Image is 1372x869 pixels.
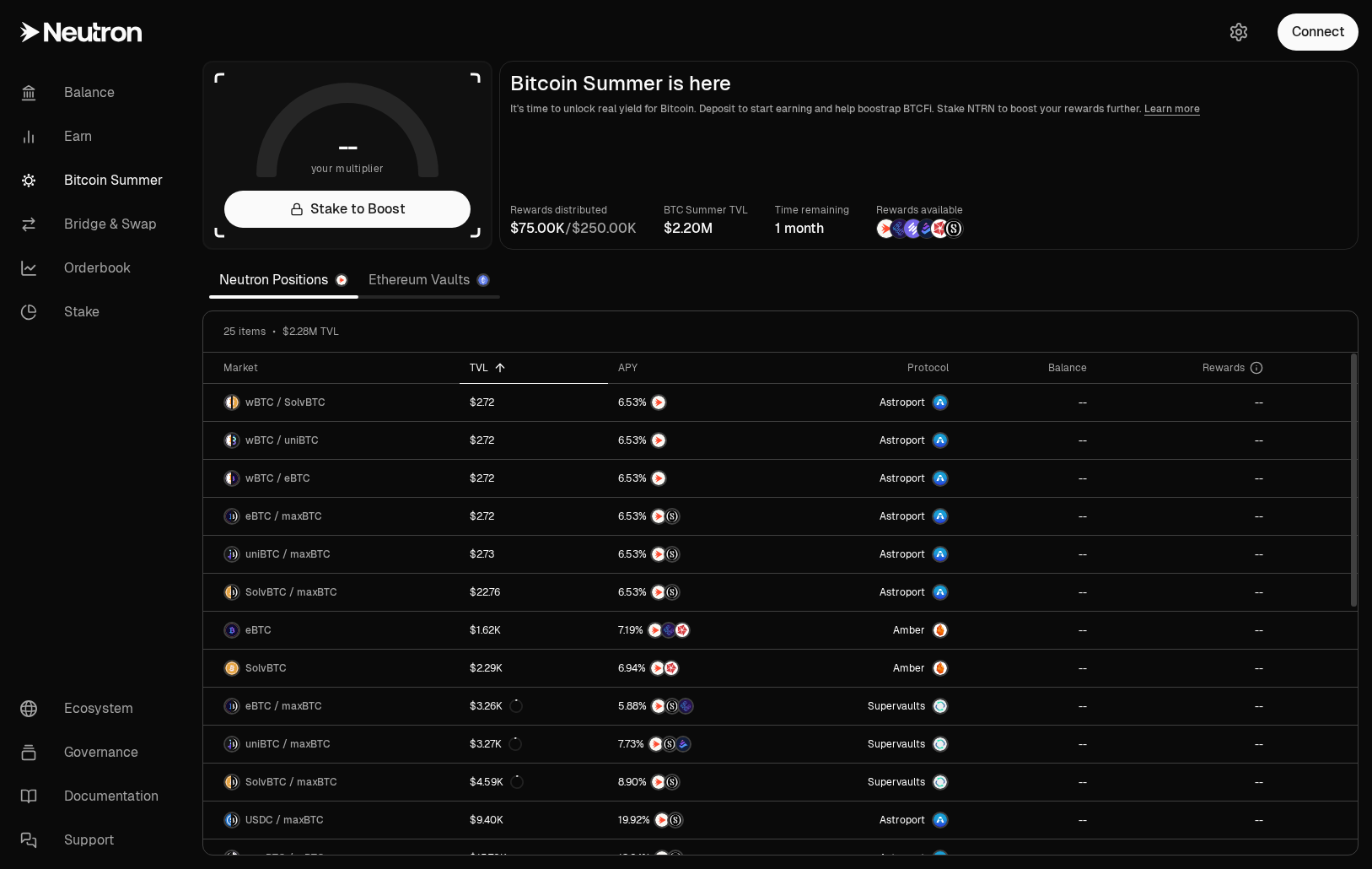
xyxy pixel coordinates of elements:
[868,737,925,751] span: Supervaults
[225,661,239,675] img: SolvBTC Logo
[203,650,460,687] a: SolvBTC LogoSolvBTC
[1097,688,1274,725] a: --
[890,219,909,238] img: EtherFi Points
[655,813,669,827] img: NTRN
[233,510,239,523] img: maxBTC Logo
[245,510,322,523] span: eBTC / maxBTC
[1097,422,1274,459] a: --
[203,384,460,421] a: wBTC LogoSolvBTC LogowBTC / SolvBTC
[470,361,598,375] div: TVL
[779,384,959,421] a: Astroport
[225,775,231,789] img: SolvBTC Logo
[233,472,239,485] img: eBTC Logo
[460,764,608,801] a: $4.59K
[665,510,679,523] img: Structured Points
[618,660,769,677] button: NTRNMars Fragments
[203,460,460,497] a: wBTC LogoeBTC LogowBTC / eBTC
[779,498,959,535] a: Astroport
[460,498,608,535] a: $2.72
[245,472,310,485] span: wBTC / eBTC
[779,650,959,687] a: AmberAmber
[665,548,679,561] img: Structured Points
[225,548,231,561] img: uniBTC Logo
[675,623,689,637] img: Mars Fragments
[618,584,769,601] button: NTRNStructured Points
[1097,460,1274,497] a: --
[618,470,769,487] button: NTRN
[618,361,769,375] div: APY
[1097,384,1274,421] a: --
[779,764,959,801] a: SupervaultsSupervaults
[608,574,779,611] a: NTRNStructured Points
[245,851,325,865] span: maxBTC / wBTC
[959,612,1097,649] a: --
[7,71,182,115] a: Balance
[893,623,925,637] span: Amber
[608,460,779,497] a: NTRN
[245,434,319,447] span: wBTC / uniBTC
[679,699,692,713] img: EtherFi Points
[7,818,182,862] a: Support
[338,133,358,160] h1: --
[1144,102,1200,116] a: Learn more
[618,850,769,866] button: NTRNStructured Points
[460,612,608,649] a: $1.62K
[470,510,494,523] div: $2.72
[876,202,964,219] p: Rewards available
[880,472,925,485] span: Astroport
[789,361,949,375] div: Protocol
[225,472,231,485] img: wBTC Logo
[652,775,665,789] img: NTRN
[311,160,385,177] span: your multiplier
[470,813,503,827] div: $9.40K
[7,775,182,818] a: Documentation
[203,802,460,839] a: USDC LogomaxBTC LogoUSDC / maxBTC
[779,612,959,649] a: AmberAmber
[510,219,637,239] div: /
[510,202,637,219] p: Rewards distributed
[608,498,779,535] a: NTRNStructured Points
[460,536,608,573] a: $2.73
[233,775,239,789] img: maxBTC Logo
[969,361,1087,375] div: Balance
[652,472,665,485] img: NTRN
[608,688,779,725] a: NTRNStructured PointsEtherFi Points
[1097,802,1274,839] a: --
[959,536,1097,573] a: --
[203,612,460,649] a: eBTC LogoeBTC
[233,586,239,599] img: maxBTC Logo
[223,361,449,375] div: Market
[664,661,678,675] img: Mars Fragments
[779,460,959,497] a: Astroport
[233,813,239,827] img: maxBTC Logo
[203,764,460,801] a: SolvBTC LogomaxBTC LogoSolvBTC / maxBTC
[775,219,849,239] div: 1 month
[233,434,239,447] img: uniBTC Logo
[233,737,239,751] img: maxBTC Logo
[225,510,231,523] img: eBTC Logo
[608,764,779,801] a: NTRNStructured Points
[460,384,608,421] a: $2.72
[959,802,1097,839] a: --
[245,548,331,561] span: uniBTC / maxBTC
[959,422,1097,459] a: --
[460,802,608,839] a: $9.40K
[779,422,959,459] a: Astroport
[880,396,925,409] span: Astroport
[652,510,665,523] img: NTRN
[470,699,523,713] div: $3.26K
[663,737,676,751] img: Structured Points
[470,586,500,599] div: $22.76
[779,726,959,763] a: SupervaultsSupervaults
[868,699,925,713] span: Supervaults
[7,115,182,159] a: Earn
[470,623,501,637] div: $1.62K
[669,851,682,865] img: Structured Points
[7,202,182,246] a: Bridge & Swap
[470,737,522,751] div: $3.27K
[618,432,769,449] button: NTRN
[1203,361,1245,375] span: Rewards
[225,699,231,713] img: eBTC Logo
[245,396,326,409] span: wBTC / SolvBTC
[7,731,182,775] a: Governance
